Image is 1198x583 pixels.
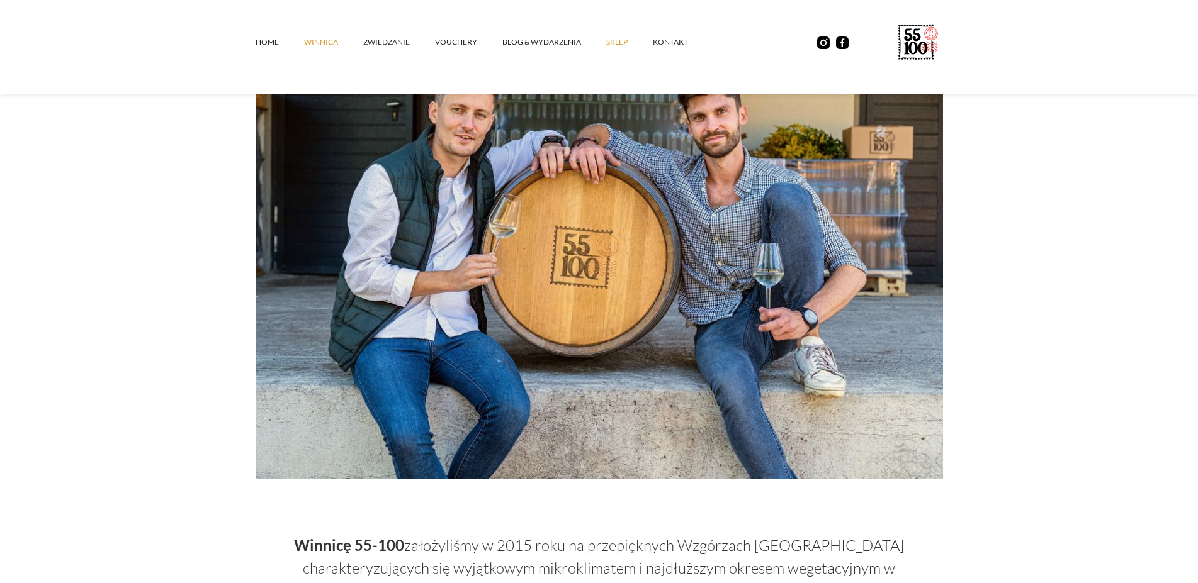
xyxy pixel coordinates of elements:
[502,23,606,61] a: Blog & Wydarzenia
[304,23,363,61] a: winnica
[653,23,713,61] a: kontakt
[256,23,304,61] a: Home
[256,21,943,479] img: The owners are sitting in front of the winery, leaning against a barrel with the Winnica 55-100 logo
[606,23,653,61] a: SKLEP
[363,23,435,61] a: ZWIEDZANIE
[294,536,404,554] strong: Winnicę 55-100
[435,23,502,61] a: vouchery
